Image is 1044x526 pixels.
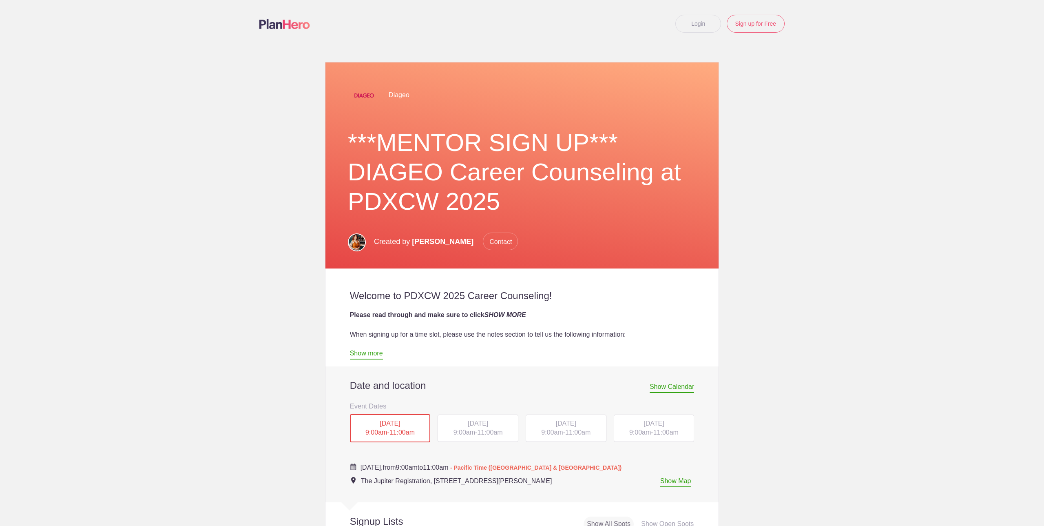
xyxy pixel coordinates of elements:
a: Login [675,15,721,33]
a: Sign up for Free [727,15,785,33]
span: 11:00am [565,429,591,436]
span: Show Calendar [650,383,694,393]
h2: Date and location [350,380,695,392]
img: Event location [351,477,356,484]
span: 11:00am [389,429,415,436]
img: Logo main planhero [259,19,310,29]
button: [DATE] 9:00am-11:00am [437,414,519,443]
h1: ***MENTOR SIGN UP*** DIAGEO Career Counseling at PDXCW 2025 [348,128,697,216]
img: Untitled design [348,79,380,112]
em: SHOW MORE [484,311,526,318]
div: - [614,415,695,442]
span: [DATE] [380,420,400,427]
span: 9:00am [541,429,563,436]
span: [DATE] [644,420,664,427]
span: Contact [483,233,518,250]
h2: Welcome to PDXCW 2025 Career Counseling! [350,290,695,302]
span: 11:00am [423,464,448,471]
p: Created by [374,233,518,251]
h3: Event Dates [350,400,695,412]
span: 9:00am [629,429,651,436]
span: - Pacific Time ([GEOGRAPHIC_DATA] & [GEOGRAPHIC_DATA]) [450,464,622,471]
div: Diageo [348,79,697,112]
div: - [350,414,431,443]
span: 11:00am [653,429,679,436]
div: - [526,415,606,442]
a: Show Map [660,477,691,487]
div: - [438,415,518,442]
img: Headshot 2023.1 [348,233,366,251]
span: 9:00am [396,464,417,471]
strong: Please read through and make sure to click [350,311,526,318]
button: [DATE] 9:00am-11:00am [613,414,695,443]
img: Cal purple [350,464,356,470]
a: Show more [350,350,383,360]
span: [DATE] [556,420,576,427]
span: from to [361,464,622,471]
span: [PERSON_NAME] [412,237,473,246]
span: 9:00am [453,429,475,436]
div: When signing up for a time slot, please use the notes section to tell us the following information: [350,330,695,340]
span: [DATE], [361,464,383,471]
span: The Jupiter Registration, [STREET_ADDRESS][PERSON_NAME] [361,477,552,484]
button: [DATE] 9:00am-11:00am [525,414,607,443]
button: [DATE] 9:00am-11:00am [349,414,431,443]
span: [DATE] [468,420,488,427]
span: 11:00am [477,429,502,436]
span: 9:00am [365,429,387,436]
